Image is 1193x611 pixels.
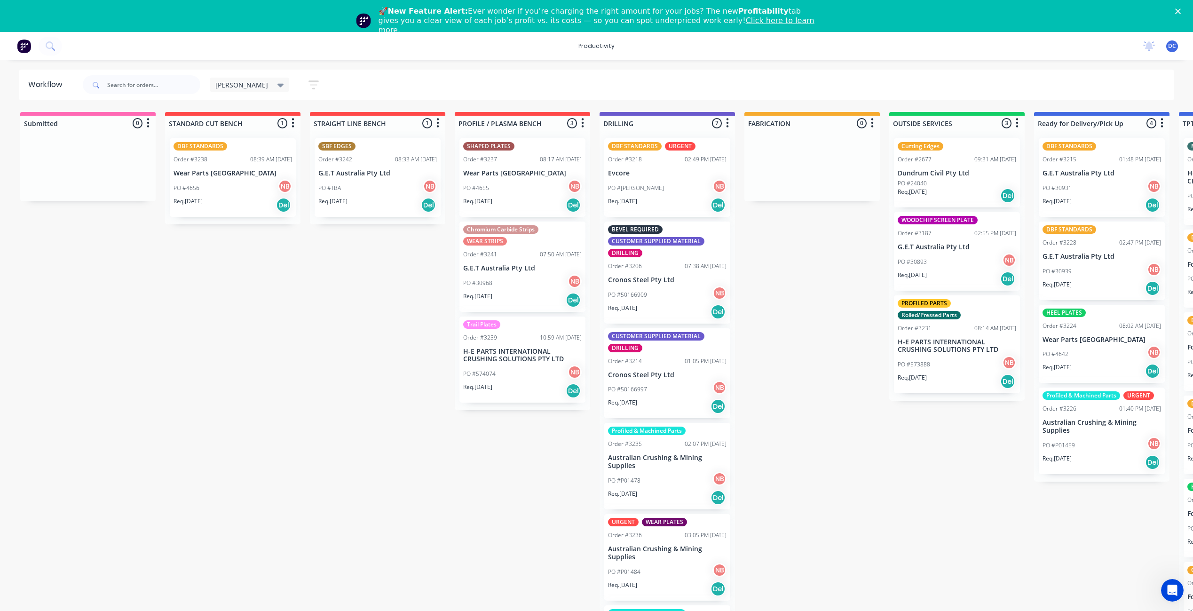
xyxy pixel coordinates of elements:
[1043,309,1086,317] div: HEEL PLATES
[566,198,581,213] div: Del
[712,286,727,300] div: NB
[1161,579,1184,602] iframe: Intercom live chat
[608,357,642,365] div: Order #3214
[463,370,496,378] p: PO #574074
[463,320,500,329] div: Trail Plates
[685,357,727,365] div: 01:05 PM [DATE]
[604,222,730,324] div: BEVEL REQUIREDCUSTOMER SUPPLIED MATERIALDRILLINGOrder #320607:38 AM [DATE]Cronos Steel Pty LtdPO ...
[608,531,642,540] div: Order #3236
[1039,305,1165,383] div: HEEL PLATESOrder #322408:02 AM [DATE]Wear Parts [GEOGRAPHIC_DATA]PO #4642NBReq.[DATE]Del
[1168,42,1176,50] span: DC
[463,250,497,259] div: Order #3241
[608,581,637,589] p: Req. [DATE]
[318,155,352,164] div: Order #3242
[608,518,639,526] div: URGENT
[28,79,67,91] div: Workflow
[318,169,437,177] p: G.E.T Australia Pty Ltd
[318,197,348,206] p: Req. [DATE]
[388,7,468,16] b: New Feature Alert:
[608,398,637,407] p: Req. [DATE]
[685,262,727,270] div: 07:38 AM [DATE]
[1175,8,1185,14] div: Close
[898,271,927,279] p: Req. [DATE]
[17,39,31,53] img: Factory
[608,454,727,470] p: Australian Crushing & Mining Supplies
[1043,238,1076,247] div: Order #3228
[1043,405,1076,413] div: Order #3226
[379,16,814,34] a: Click here to learn more.
[1039,138,1165,217] div: DBF STANDARDSOrder #321501:48 PM [DATE]G.E.T Australia Pty LtdPO #30931NBReq.[DATE]Del
[1043,419,1161,435] p: Australian Crushing & Mining Supplies
[1145,198,1160,213] div: Del
[604,328,730,419] div: CUSTOMER SUPPLIED MATERIALDRILLINGOrder #321401:05 PM [DATE]Cronos Steel Pty LtdPO #50166997NBReq...
[1002,356,1016,370] div: NB
[1043,391,1120,400] div: Profiled & Machined Parts
[974,229,1016,238] div: 02:55 PM [DATE]
[608,371,727,379] p: Cronos Steel Pty Ltd
[608,545,727,561] p: Australian Crushing & Mining Supplies
[604,514,730,601] div: URGENTWEAR PLATESOrder #323603:05 PM [DATE]Australian Crushing & Mining SuppliesPO #P01484NBReq.[...
[712,563,727,577] div: NB
[608,568,640,576] p: PO #P01484
[898,155,932,164] div: Order #2677
[608,197,637,206] p: Req. [DATE]
[463,383,492,391] p: Req. [DATE]
[463,142,514,151] div: SHAPED PLATES
[898,243,1016,251] p: G.E.T Australia Pty Ltd
[608,490,637,498] p: Req. [DATE]
[974,324,1016,333] div: 08:14 AM [DATE]
[608,476,640,485] p: PO #P01478
[1043,253,1161,261] p: G.E.T Australia Pty Ltd
[463,264,582,272] p: G.E.T Australia Pty Ltd
[463,348,582,364] p: H-E PARTS INTERNATIONAL CRUSHING SOLUTIONS PTY LTD
[459,317,585,403] div: Trail PlatesOrder #323910:59 AM [DATE]H-E PARTS INTERNATIONAL CRUSHING SOLUTIONS PTY LTDPO #57407...
[568,365,582,379] div: NB
[1039,388,1165,474] div: Profiled & Machined PartsURGENTOrder #322601:40 PM [DATE]Australian Crushing & Mining SuppliesPO ...
[898,360,930,369] p: PO #573888
[1043,267,1072,276] p: PO #30939
[250,155,292,164] div: 08:39 AM [DATE]
[604,423,730,509] div: Profiled & Machined PartsOrder #323502:07 PM [DATE]Australian Crushing & Mining SuppliesPO #P0147...
[463,292,492,301] p: Req. [DATE]
[1119,322,1161,330] div: 08:02 AM [DATE]
[898,229,932,238] div: Order #3187
[898,311,961,319] div: Rolled/Pressed Parts
[540,155,582,164] div: 08:17 AM [DATE]
[568,274,582,288] div: NB
[685,531,727,540] div: 03:05 PM [DATE]
[1119,405,1161,413] div: 01:40 PM [DATE]
[898,188,927,196] p: Req. [DATE]
[463,225,538,234] div: Chromium Carbide Strips
[174,155,207,164] div: Order #3238
[1043,197,1072,206] p: Req. [DATE]
[711,490,726,505] div: Del
[1043,169,1161,177] p: G.E.T Australia Pty Ltd
[1043,322,1076,330] div: Order #3224
[898,142,943,151] div: Cutting Edges
[642,518,687,526] div: WEAR PLATES
[898,258,927,266] p: PO #30893
[711,304,726,319] div: Del
[568,179,582,193] div: NB
[1147,262,1161,277] div: NB
[1043,441,1075,450] p: PO #P01459
[1002,253,1016,267] div: NB
[315,138,441,217] div: SBF EDGESOrder #324208:33 AM [DATE]G.E.T Australia Pty LtdPO #TBANBReq.[DATE]Del
[1147,179,1161,193] div: NB
[608,184,664,192] p: PO #[PERSON_NAME]
[898,324,932,333] div: Order #3231
[1123,391,1154,400] div: URGENT
[898,338,1016,354] p: H-E PARTS INTERNATIONAL CRUSHING SOLUTIONS PTY LTD
[174,184,199,192] p: PO #4656
[540,333,582,342] div: 10:59 AM [DATE]
[898,216,978,224] div: WOODCHIP SCREEN PLATE
[276,198,291,213] div: Del
[1000,271,1015,286] div: Del
[463,155,497,164] div: Order #3237
[1145,455,1160,470] div: Del
[608,142,662,151] div: DBF STANDARDS
[894,138,1020,207] div: Cutting EdgesOrder #267709:31 AM [DATE]Dundrum Civil Pty LtdPO #24040Req.[DATE]Del
[608,225,663,234] div: BEVEL REQUIRED
[608,304,637,312] p: Req. [DATE]
[608,344,642,352] div: DRILLING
